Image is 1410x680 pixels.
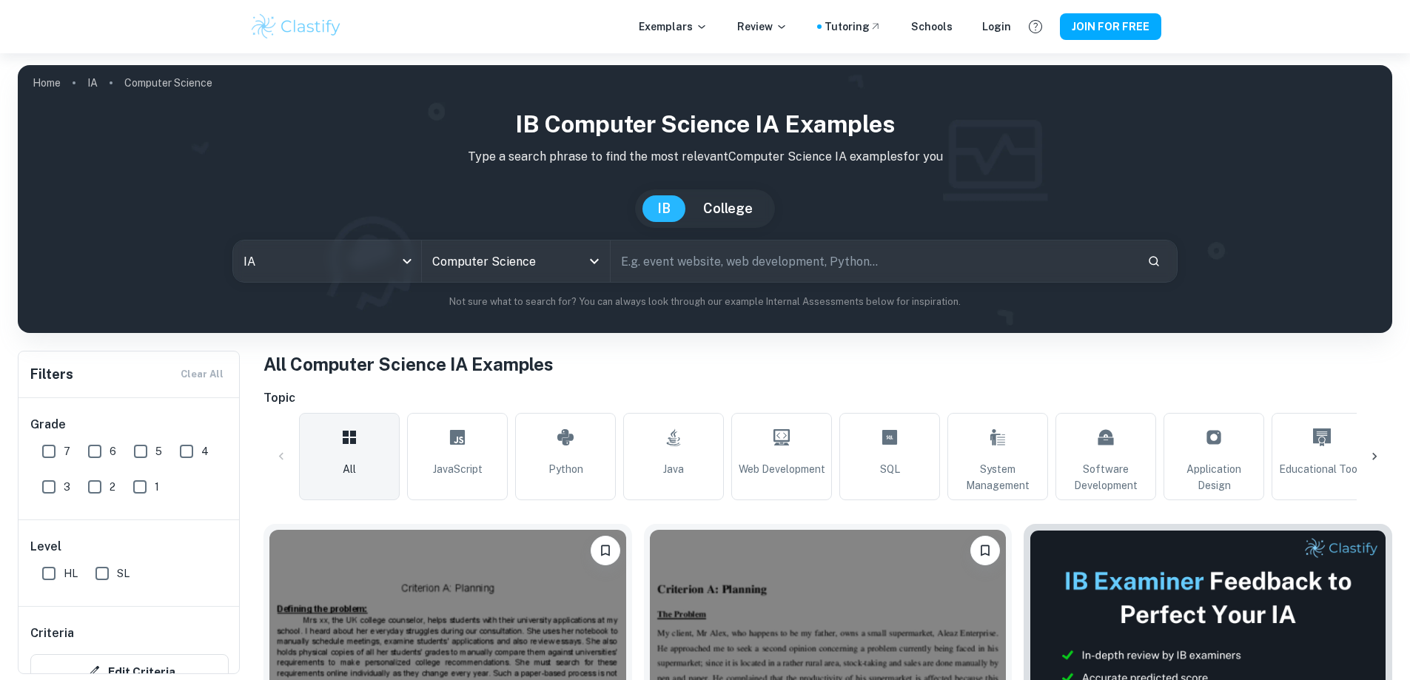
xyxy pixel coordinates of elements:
img: profile cover [18,65,1392,333]
img: Clastify logo [249,12,343,41]
h6: Filters [30,364,73,385]
a: Tutoring [825,18,882,35]
h6: Grade [30,416,229,434]
span: 2 [110,479,115,495]
span: System Management [954,461,1041,494]
span: Software Development [1062,461,1149,494]
p: Not sure what to search for? You can always look through our example Internal Assessments below f... [30,294,1380,309]
button: IB [642,195,685,222]
button: College [688,195,768,222]
span: JavaScript [433,461,483,477]
input: E.g. event website, web development, Python... [611,240,1135,282]
p: Computer Science [124,75,212,91]
span: 7 [64,443,70,459]
h6: Criteria [30,625,74,642]
span: Java [663,461,684,477]
h6: Topic [263,389,1392,407]
button: Search [1141,249,1166,274]
button: JOIN FOR FREE [1060,13,1161,40]
button: Help and Feedback [1023,14,1048,39]
a: Login [982,18,1011,35]
h6: Level [30,538,229,556]
p: Type a search phrase to find the most relevant Computer Science IA examples for you [30,148,1380,166]
button: Please log in to bookmark exemplars [970,536,1000,565]
button: Open [584,251,605,272]
a: Home [33,73,61,93]
span: All [343,461,356,477]
h1: IB Computer Science IA examples [30,107,1380,142]
span: SQL [880,461,900,477]
span: 6 [110,443,116,459]
p: Review [737,18,788,35]
a: Schools [911,18,953,35]
span: Educational Tools [1279,461,1366,477]
a: IA [87,73,98,93]
span: 3 [64,479,70,495]
span: Application Design [1170,461,1258,494]
span: 1 [155,479,159,495]
button: Please log in to bookmark exemplars [591,536,620,565]
span: Web Development [739,461,825,477]
span: HL [64,565,78,582]
h1: All Computer Science IA Examples [263,351,1392,377]
span: 4 [201,443,209,459]
span: 5 [155,443,162,459]
span: Python [548,461,583,477]
div: IA [233,240,421,282]
span: SL [117,565,130,582]
p: Exemplars [639,18,708,35]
